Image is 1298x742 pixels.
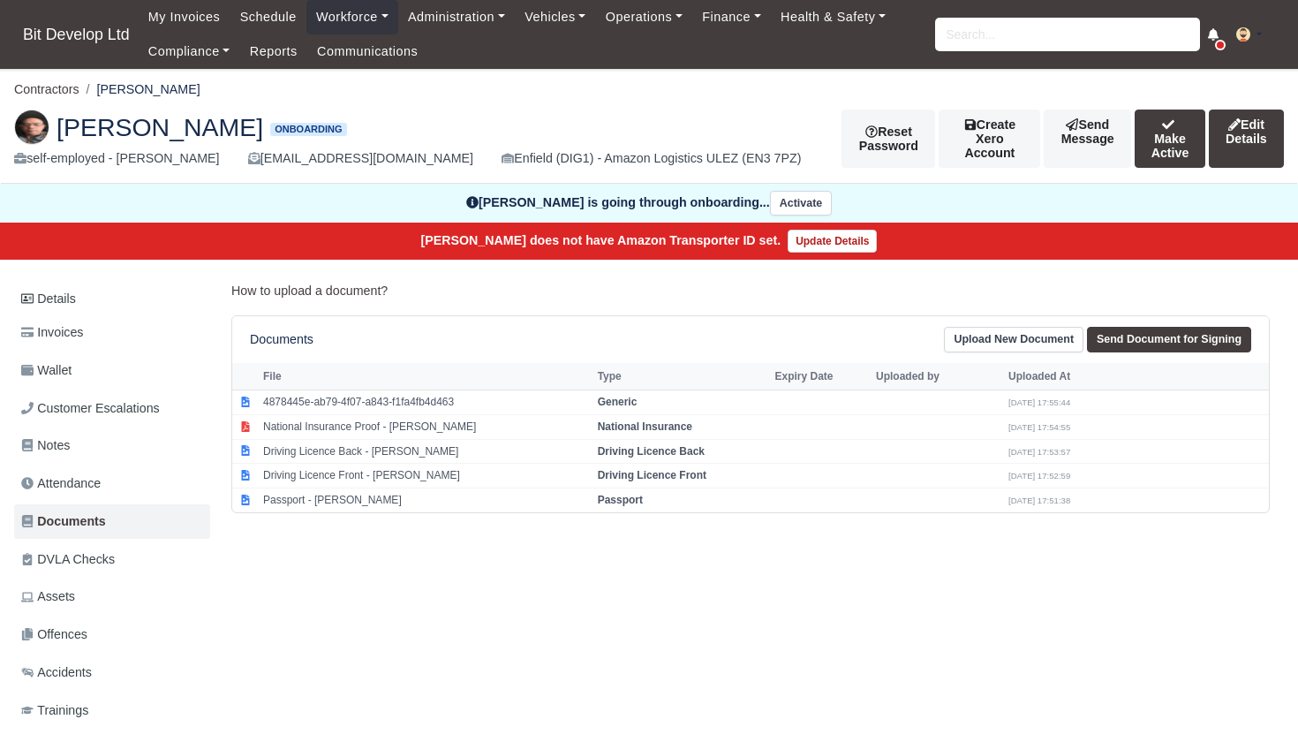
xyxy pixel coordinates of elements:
button: Reset Password [841,110,935,168]
a: Invoices [14,315,210,350]
a: Assets [14,579,210,614]
th: File [259,363,593,390]
div: [EMAIL_ADDRESS][DOMAIN_NAME] [248,148,473,169]
iframe: Chat Widget [1210,657,1298,742]
span: Invoices [21,322,83,343]
small: [DATE] 17:53:57 [1008,447,1070,457]
span: Offences [21,625,87,645]
a: DVLA Checks [14,542,210,577]
a: Trainings [14,693,210,728]
th: Type [593,363,771,390]
span: [PERSON_NAME] [57,115,263,140]
strong: Driving Licence Back [598,445,705,458]
span: Onboarding [270,123,346,136]
a: How to upload a document? [231,284,388,298]
div: Enfield (DIG1) - Amazon Logistics ULEZ (EN3 7PZ) [502,148,801,169]
a: Reports [240,34,307,69]
span: Accidents [21,662,92,683]
td: Driving Licence Back - [PERSON_NAME] [259,439,593,464]
td: 4878445e-ab79-4f07-a843-f1fa4fb4d463 [259,390,593,414]
span: Documents [21,511,106,532]
span: DVLA Checks [21,549,115,570]
span: Notes [21,435,70,456]
small: [DATE] 17:54:55 [1008,422,1070,432]
a: Accidents [14,655,210,690]
div: Mohammad El Muslemani [1,95,1297,184]
span: Attendance [21,473,101,494]
a: Wallet [14,353,210,388]
strong: Driving Licence Front [598,469,706,481]
th: Expiry Date [770,363,872,390]
strong: National Insurance [598,420,692,433]
a: Offences [14,617,210,652]
small: [DATE] 17:55:44 [1008,397,1070,407]
a: Compliance [139,34,240,69]
span: Wallet [21,360,72,381]
th: Uploaded by [872,363,1004,390]
h6: Documents [250,332,313,347]
span: Assets [21,587,75,607]
a: Communications [307,34,428,69]
button: Activate [770,191,832,216]
td: National Insurance Proof - [PERSON_NAME] [259,414,593,439]
td: Driving Licence Front - [PERSON_NAME] [259,464,593,488]
a: Documents [14,504,210,539]
strong: Passport [598,494,643,506]
a: Bit Develop Ltd [14,18,139,52]
a: Update Details [788,230,877,253]
a: Send Document for Signing [1087,327,1251,352]
span: Trainings [21,700,88,721]
a: Attendance [14,466,210,501]
strong: Generic [598,396,638,408]
li: [PERSON_NAME] [79,79,200,100]
td: Passport - [PERSON_NAME] [259,488,593,512]
input: Search... [935,18,1200,51]
a: Upload New Document [944,327,1083,352]
a: Contractors [14,82,79,96]
a: Send Message [1044,110,1131,168]
th: Uploaded At [1004,363,1136,390]
span: Customer Escalations [21,398,160,419]
a: Customer Escalations [14,391,210,426]
span: Bit Develop Ltd [14,17,139,52]
a: Details [14,283,210,315]
button: Make Active [1135,110,1205,168]
div: self-employed - [PERSON_NAME] [14,148,220,169]
small: [DATE] 17:52:59 [1008,471,1070,481]
a: Edit Details [1209,110,1284,168]
a: Notes [14,428,210,463]
small: [DATE] 17:51:38 [1008,496,1070,505]
button: Create Xero Account [939,110,1040,168]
